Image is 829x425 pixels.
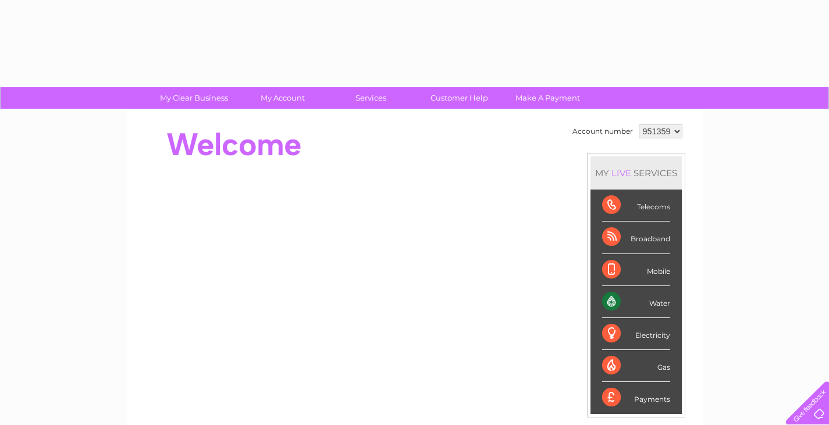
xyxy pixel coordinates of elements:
div: MY SERVICES [590,156,682,190]
div: Payments [602,382,670,413]
a: Services [323,87,419,109]
a: My Account [234,87,330,109]
div: Gas [602,350,670,382]
div: Electricity [602,318,670,350]
div: Water [602,286,670,318]
div: Telecoms [602,190,670,222]
a: Make A Payment [500,87,596,109]
div: Broadband [602,222,670,253]
td: Account number [570,122,636,141]
div: Mobile [602,254,670,286]
div: LIVE [609,167,634,178]
a: Customer Help [411,87,507,109]
a: My Clear Business [146,87,242,109]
